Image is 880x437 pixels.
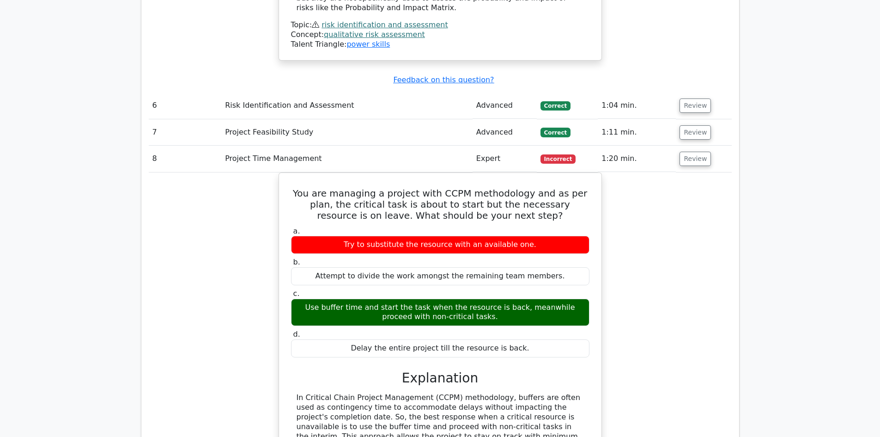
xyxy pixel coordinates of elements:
h5: You are managing a project with CCPM methodology and as per plan, the critical task is about to s... [290,188,590,221]
div: Concept: [291,30,589,40]
span: Correct [540,101,570,111]
div: Topic: [291,20,589,30]
td: Advanced [473,92,537,119]
button: Review [680,98,711,113]
td: 1:04 min. [598,92,676,119]
td: 1:20 min. [598,146,676,172]
a: risk identification and assessment [322,20,448,29]
div: Use buffer time and start the task when the resource is back, meanwhile proceed with non-critical... [291,299,589,326]
td: Project Time Management [221,146,473,172]
div: Try to substitute the resource with an available one. [291,236,589,254]
td: Expert [473,146,537,172]
td: Risk Identification and Assessment [221,92,473,119]
div: Delay the entire project till the resource is back. [291,339,589,357]
span: Incorrect [540,154,576,164]
a: power skills [346,40,390,49]
td: 6 [149,92,222,119]
td: 1:11 min. [598,119,676,146]
td: Advanced [473,119,537,146]
span: b. [293,258,300,266]
div: Talent Triangle: [291,20,589,49]
button: Review [680,125,711,140]
td: 8 [149,146,222,172]
span: a. [293,227,300,235]
button: Review [680,152,711,166]
div: Attempt to divide the work amongst the remaining team members. [291,267,589,285]
td: 7 [149,119,222,146]
span: Correct [540,128,570,137]
span: d. [293,330,300,339]
a: Feedback on this question? [393,75,494,84]
a: qualitative risk assessment [324,30,425,39]
span: c. [293,289,300,298]
td: Project Feasibility Study [221,119,473,146]
h3: Explanation [297,370,584,386]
